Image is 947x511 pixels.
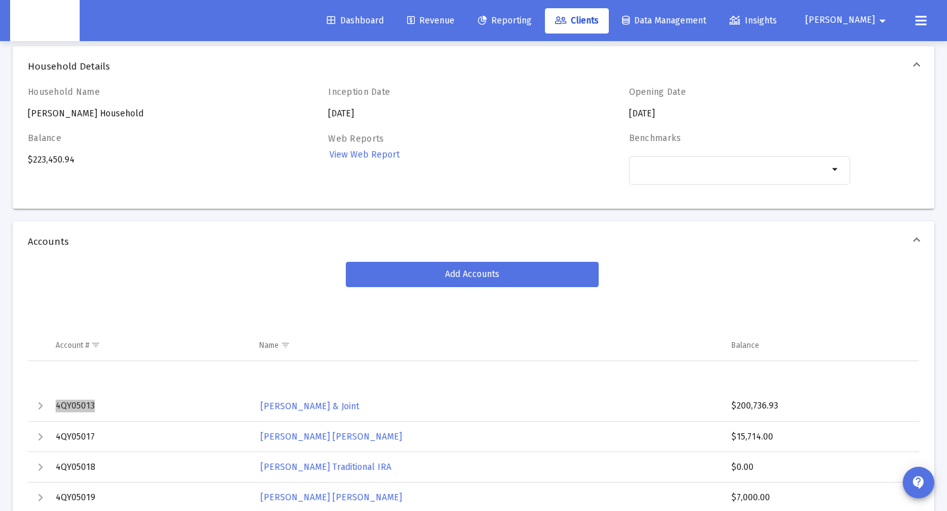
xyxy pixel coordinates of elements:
[555,15,599,26] span: Clients
[329,149,400,160] span: View Web Report
[328,87,549,120] div: [DATE]
[56,340,89,350] div: Account #
[629,87,850,120] div: [DATE]
[13,46,934,87] mat-expansion-panel-header: Household Details
[445,269,499,280] span: Add Accounts
[629,87,850,97] h4: Opening Date
[259,488,403,507] a: [PERSON_NAME] [PERSON_NAME]
[28,235,914,248] span: Accounts
[730,15,777,26] span: Insights
[47,330,250,360] td: Column Account #
[260,492,402,503] span: [PERSON_NAME] [PERSON_NAME]
[260,431,402,442] span: [PERSON_NAME] [PERSON_NAME]
[91,340,101,350] span: Show filter options for column 'Account #'
[346,262,599,287] button: Add Accounts
[260,462,391,472] span: [PERSON_NAME] Traditional IRA
[635,162,828,177] mat-chip-list: Selection
[731,431,908,443] div: $15,714.00
[259,428,403,446] a: [PERSON_NAME] [PERSON_NAME]
[805,15,875,26] span: [PERSON_NAME]
[328,133,384,144] label: Web Reports
[28,391,47,422] td: Expand
[281,340,290,350] span: Show filter options for column 'Name'
[259,397,360,416] a: [PERSON_NAME] & Joint
[719,8,787,34] a: Insights
[28,60,914,73] span: Household Details
[545,8,609,34] a: Clients
[629,133,850,144] h4: Benchmarks
[327,15,384,26] span: Dashboard
[328,87,549,97] h4: Inception Date
[612,8,716,34] a: Data Management
[731,400,908,412] div: $200,736.93
[723,330,919,360] td: Column Balance
[875,8,890,34] mat-icon: arrow_drop_down
[828,162,843,177] mat-icon: arrow_drop_down
[28,133,249,144] h4: Balance
[47,422,250,452] td: 4QY05017
[478,15,532,26] span: Reporting
[250,330,723,360] td: Column Name
[259,340,279,350] div: Name
[47,391,250,422] td: 4QY05013
[28,452,47,483] td: Expand
[47,452,250,483] td: 4QY05018
[28,133,249,199] div: $223,450.94
[731,491,908,504] div: $7,000.00
[28,87,249,97] h4: Household Name
[397,8,465,34] a: Revenue
[13,221,934,262] mat-expansion-panel-header: Accounts
[468,8,542,34] a: Reporting
[260,401,359,412] span: [PERSON_NAME] & Joint
[328,145,401,164] a: View Web Report
[731,340,759,350] div: Balance
[622,15,706,26] span: Data Management
[911,475,926,490] mat-icon: contact_support
[13,87,934,209] div: Household Details
[20,8,70,34] img: Dashboard
[259,458,393,476] a: [PERSON_NAME] Traditional IRA
[731,461,908,474] div: $0.00
[790,8,905,33] button: [PERSON_NAME]
[317,8,394,34] a: Dashboard
[28,87,249,120] div: [PERSON_NAME] Household
[407,15,455,26] span: Revenue
[28,422,47,452] td: Expand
